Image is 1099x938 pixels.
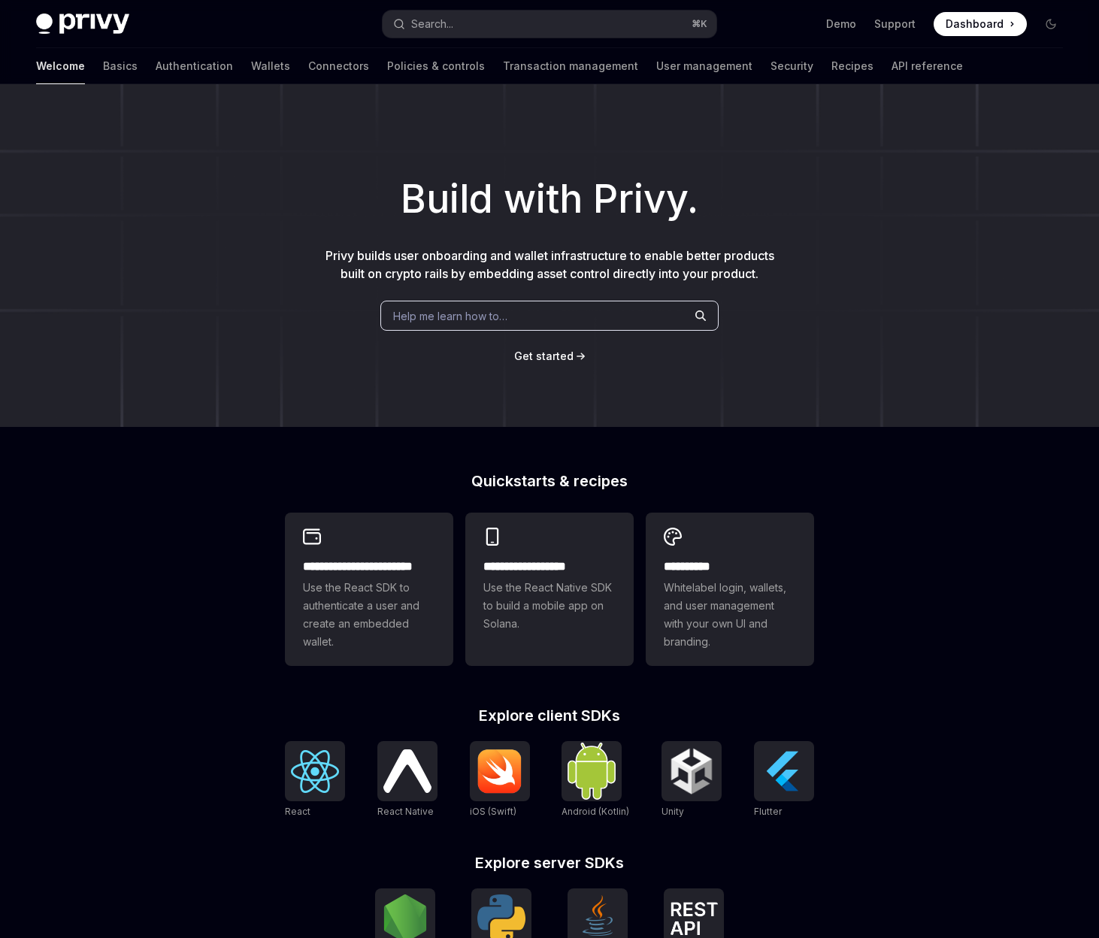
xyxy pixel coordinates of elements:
span: React [285,806,310,817]
img: React Native [383,749,431,792]
span: React Native [377,806,434,817]
a: FlutterFlutter [754,741,814,819]
span: Whitelabel login, wallets, and user management with your own UI and branding. [664,579,796,651]
a: UnityUnity [662,741,722,819]
a: Transaction management [503,48,638,84]
a: iOS (Swift)iOS (Swift) [470,741,530,819]
a: API reference [892,48,963,84]
img: React [291,750,339,793]
a: Authentication [156,48,233,84]
span: Android (Kotlin) [562,806,629,817]
a: Get started [514,349,574,364]
span: Dashboard [946,17,1004,32]
span: Use the React Native SDK to build a mobile app on Solana. [483,579,616,633]
a: **** **** **** ***Use the React Native SDK to build a mobile app on Solana. [465,513,634,666]
a: Connectors [308,48,369,84]
h2: Explore client SDKs [285,708,814,723]
a: Recipes [831,48,873,84]
button: Search...⌘K [383,11,717,38]
a: React NativeReact Native [377,741,437,819]
h2: Quickstarts & recipes [285,474,814,489]
a: Support [874,17,916,32]
div: Search... [411,15,453,33]
span: Get started [514,349,574,362]
h2: Explore server SDKs [285,855,814,870]
a: Dashboard [934,12,1027,36]
span: Privy builds user onboarding and wallet infrastructure to enable better products built on crypto ... [325,248,774,281]
a: Android (Kotlin)Android (Kotlin) [562,741,629,819]
a: Policies & controls [387,48,485,84]
span: ⌘ K [692,18,707,30]
span: Use the React SDK to authenticate a user and create an embedded wallet. [303,579,435,651]
a: Basics [103,48,138,84]
span: iOS (Swift) [470,806,516,817]
img: iOS (Swift) [476,749,524,794]
a: Security [771,48,813,84]
a: ReactReact [285,741,345,819]
img: REST API [670,902,718,935]
a: User management [656,48,752,84]
h1: Build with Privy. [24,170,1075,228]
span: Unity [662,806,684,817]
a: **** *****Whitelabel login, wallets, and user management with your own UI and branding. [646,513,814,666]
img: Flutter [760,747,808,795]
span: Flutter [754,806,782,817]
span: Help me learn how to… [393,308,507,324]
img: dark logo [36,14,129,35]
img: Android (Kotlin) [568,743,616,799]
a: Demo [826,17,856,32]
a: Wallets [251,48,290,84]
a: Welcome [36,48,85,84]
button: Toggle dark mode [1039,12,1063,36]
img: Unity [668,747,716,795]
